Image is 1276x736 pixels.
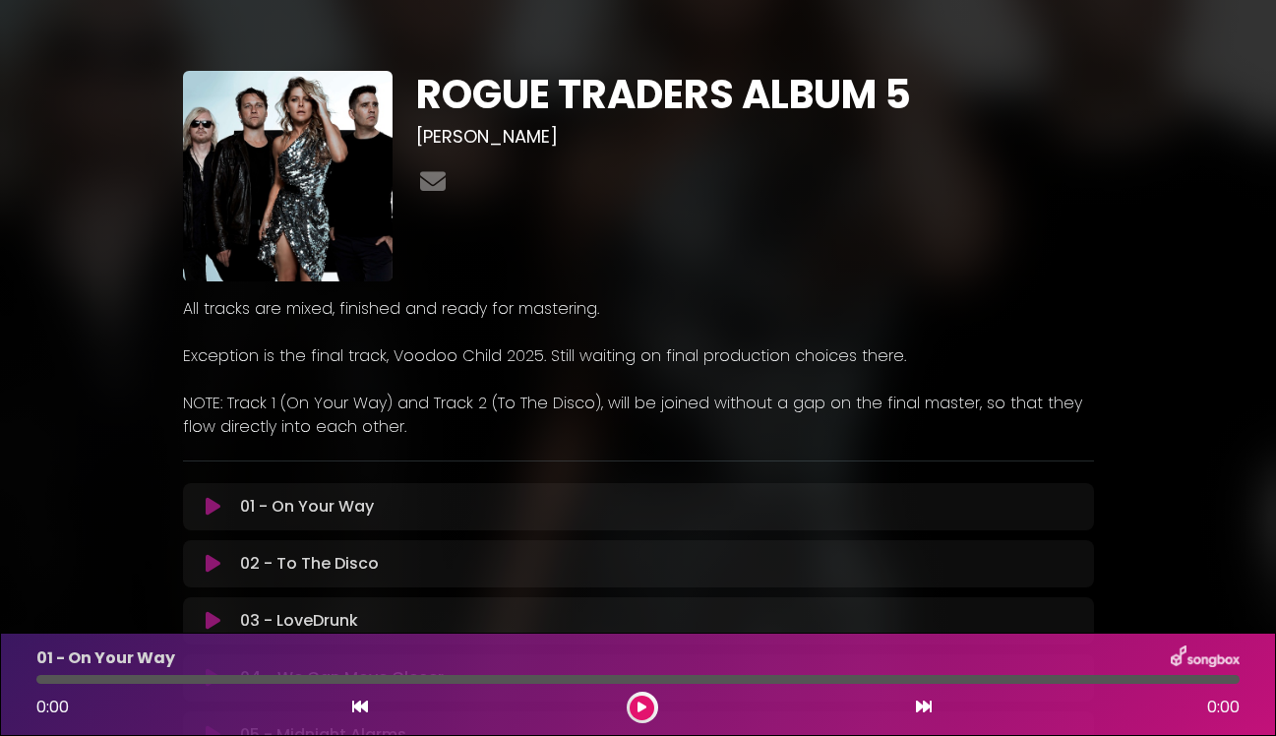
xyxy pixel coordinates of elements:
[183,71,394,281] img: ms3WGxLGRahucLwHUT3m
[416,126,1094,148] h3: [PERSON_NAME]
[1171,645,1240,671] img: songbox-logo-white.png
[183,392,1094,439] p: NOTE: Track 1 (On Your Way) and Track 2 (To The Disco), will be joined without a gap on the final...
[240,495,374,519] p: 01 - On Your Way
[1207,696,1240,719] span: 0:00
[183,344,1094,368] p: Exception is the final track, Voodoo Child 2025. Still waiting on final production choices there.
[240,552,379,576] p: 02 - To The Disco
[240,609,358,633] p: 03 - LoveDrunk
[36,646,175,670] p: 01 - On Your Way
[416,71,1094,118] h1: ROGUE TRADERS ALBUM 5
[183,297,1094,321] p: All tracks are mixed, finished and ready for mastering.
[36,696,69,718] span: 0:00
